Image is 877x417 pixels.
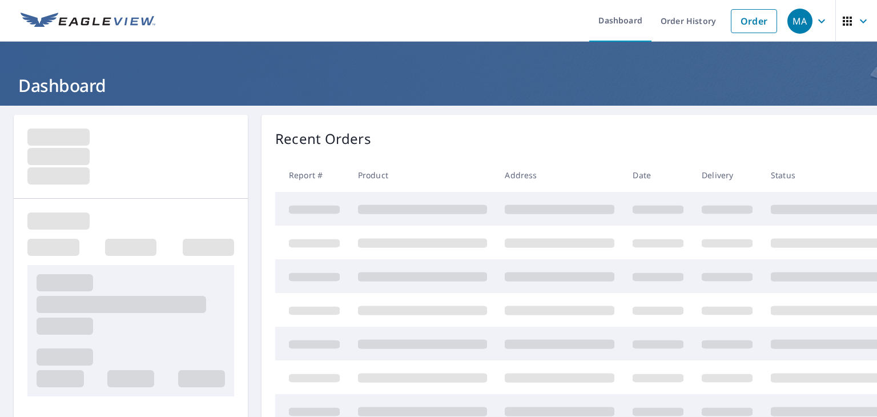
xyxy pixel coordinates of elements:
a: Order [731,9,777,33]
th: Report # [275,158,349,192]
div: MA [787,9,812,34]
p: Recent Orders [275,129,371,149]
th: Delivery [693,158,762,192]
img: EV Logo [21,13,155,30]
th: Date [623,158,693,192]
th: Product [349,158,496,192]
h1: Dashboard [14,74,863,97]
th: Address [496,158,623,192]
